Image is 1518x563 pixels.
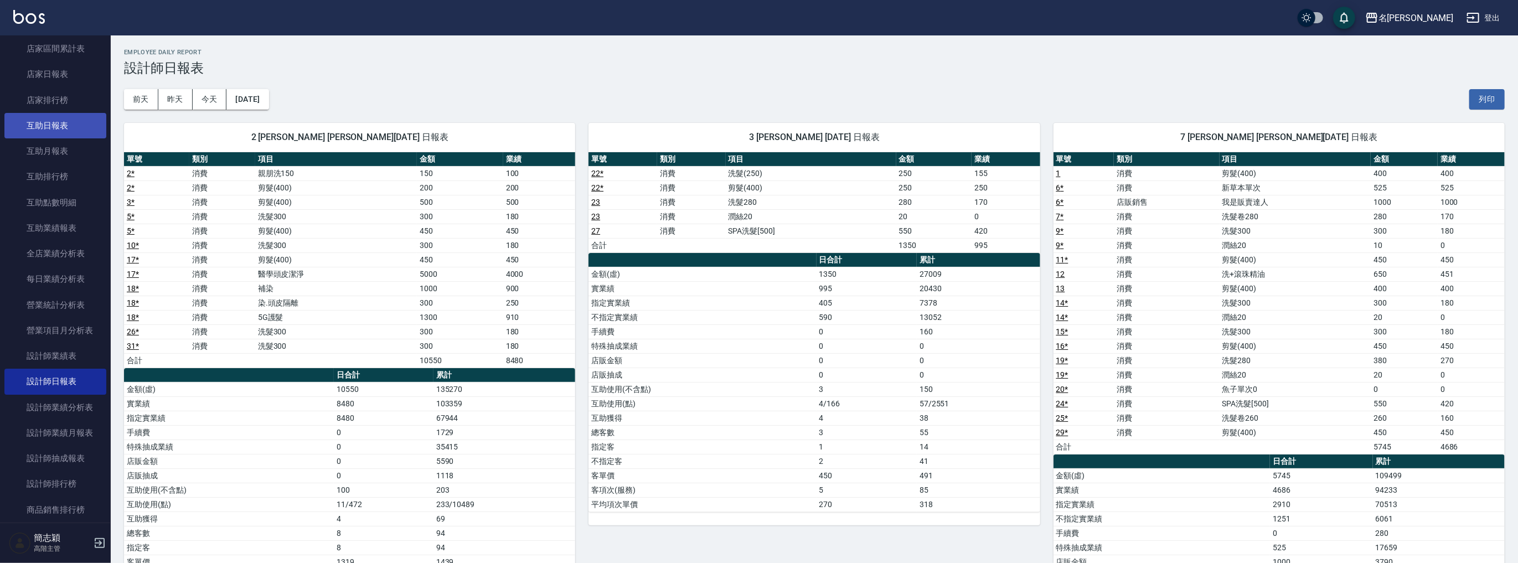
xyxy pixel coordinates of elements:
td: 270 [1438,353,1505,368]
td: 不指定客 [588,454,816,468]
h2: Employee Daily Report [124,49,1505,56]
th: 單號 [1054,152,1114,167]
td: 消費 [189,267,255,281]
td: 0 [334,440,433,454]
td: 洗髮300 [255,339,417,353]
td: 1350 [896,238,972,252]
th: 累計 [433,368,576,383]
td: 消費 [1114,324,1219,339]
td: 491 [917,468,1040,483]
td: 650 [1371,267,1438,281]
td: 消費 [1114,209,1219,224]
td: 450 [1438,425,1505,440]
button: save [1333,7,1355,29]
td: 消費 [189,324,255,339]
td: 103359 [433,396,576,411]
th: 單號 [124,152,189,167]
th: 業績 [503,152,576,167]
td: 150 [917,382,1040,396]
td: 消費 [1114,166,1219,180]
td: 8480 [503,353,576,368]
td: 剪髮(400) [1220,252,1371,267]
td: 400 [1438,166,1505,180]
td: 消費 [657,209,726,224]
a: 設計師業績分析表 [4,395,106,420]
td: 20 [896,209,972,224]
td: 金額(虛) [1054,468,1270,483]
td: 0 [817,339,917,353]
td: 消費 [189,238,255,252]
td: 550 [896,224,972,238]
td: 互助獲得 [588,411,816,425]
td: 互助使用(點) [588,396,816,411]
td: 451 [1438,267,1505,281]
th: 單號 [588,152,657,167]
td: 20 [1371,368,1438,382]
td: 互助使用(不含點) [124,483,334,497]
button: 前天 [124,89,158,110]
td: 525 [1371,180,1438,195]
td: 13052 [917,310,1040,324]
td: 300 [417,324,503,339]
td: 洗髮300 [1220,296,1371,310]
td: 新草本單次 [1220,180,1371,195]
td: 消費 [189,166,255,180]
td: 995 [817,281,917,296]
td: 109499 [1373,468,1505,483]
td: 洗髮(250) [726,166,896,180]
th: 項目 [255,152,417,167]
td: 醫學頭皮潔淨 [255,267,417,281]
td: 消費 [189,209,255,224]
td: 金額(虛) [588,267,816,281]
td: 5745 [1270,468,1372,483]
td: 合計 [588,238,657,252]
td: 剪髮(400) [726,180,896,195]
a: 設計師業績表 [4,343,106,369]
td: 450 [1371,339,1438,353]
td: 消費 [1114,281,1219,296]
td: 590 [817,310,917,324]
td: 消費 [1114,368,1219,382]
td: 405 [817,296,917,310]
td: 35415 [433,440,576,454]
td: 300 [417,296,503,310]
td: 170 [972,195,1040,209]
a: 23 [591,212,600,221]
td: 剪髮(400) [255,252,417,267]
td: 450 [817,468,917,483]
td: 洗髮卷280 [1220,209,1371,224]
td: 0 [917,339,1040,353]
td: 0 [917,368,1040,382]
td: 8480 [334,411,433,425]
img: Person [9,532,31,554]
td: 180 [1438,296,1505,310]
td: 0 [817,353,917,368]
td: 洗髮300 [255,209,417,224]
td: 5000 [417,267,503,281]
td: 剪髮(400) [1220,339,1371,353]
a: 商品消耗明細 [4,523,106,548]
td: 染.頭皮隔離 [255,296,417,310]
th: 項目 [1220,152,1371,167]
td: 100 [334,483,433,497]
td: 指定客 [588,440,816,454]
td: 180 [1438,224,1505,238]
td: 250 [503,296,576,310]
td: 155 [972,166,1040,180]
td: 洗+滾珠精油 [1220,267,1371,281]
th: 項目 [726,152,896,167]
button: [DATE] [226,89,269,110]
a: 店家日報表 [4,61,106,87]
td: 0 [917,353,1040,368]
th: 類別 [189,152,255,167]
td: 180 [503,238,576,252]
td: 1350 [817,267,917,281]
td: 3 [817,425,917,440]
a: 互助排行榜 [4,164,106,189]
td: 店販銷售 [1114,195,1219,209]
td: 0 [1371,382,1438,396]
td: 160 [1438,411,1505,425]
td: 消費 [189,252,255,267]
a: 27 [591,226,600,235]
th: 日合計 [1270,454,1372,469]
